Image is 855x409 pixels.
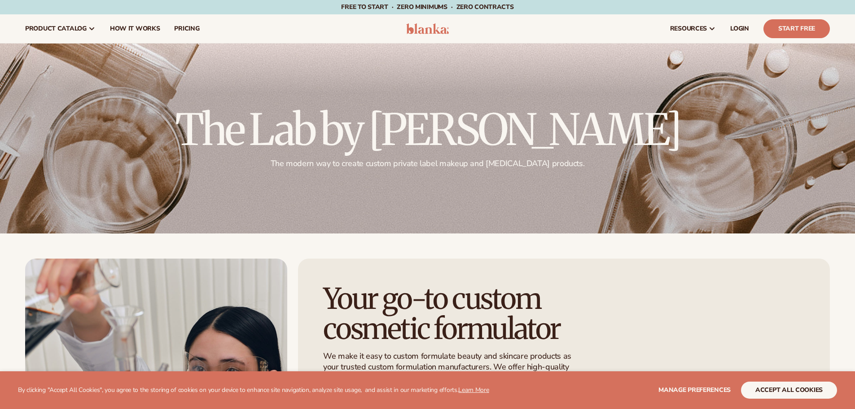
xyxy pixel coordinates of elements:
p: We make it easy to custom formulate beauty and skincare products as your trusted custom formulati... [323,351,577,383]
a: resources [663,14,723,43]
a: pricing [167,14,206,43]
p: The modern way to create custom private label makeup and [MEDICAL_DATA] products. [175,158,680,169]
a: Start Free [763,19,830,38]
p: By clicking "Accept All Cookies", you agree to the storing of cookies on your device to enhance s... [18,387,489,394]
span: Manage preferences [658,386,731,394]
img: logo [406,23,449,34]
span: LOGIN [730,25,749,32]
a: How It Works [103,14,167,43]
span: Free to start · ZERO minimums · ZERO contracts [341,3,513,11]
span: resources [670,25,707,32]
button: accept all cookies [741,382,837,399]
span: product catalog [25,25,87,32]
a: LOGIN [723,14,756,43]
a: Learn More [458,386,489,394]
span: How It Works [110,25,160,32]
a: product catalog [18,14,103,43]
span: pricing [174,25,199,32]
h2: The Lab by [PERSON_NAME] [175,108,680,151]
h1: Your go-to custom cosmetic formulator [323,284,596,344]
button: Manage preferences [658,382,731,399]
